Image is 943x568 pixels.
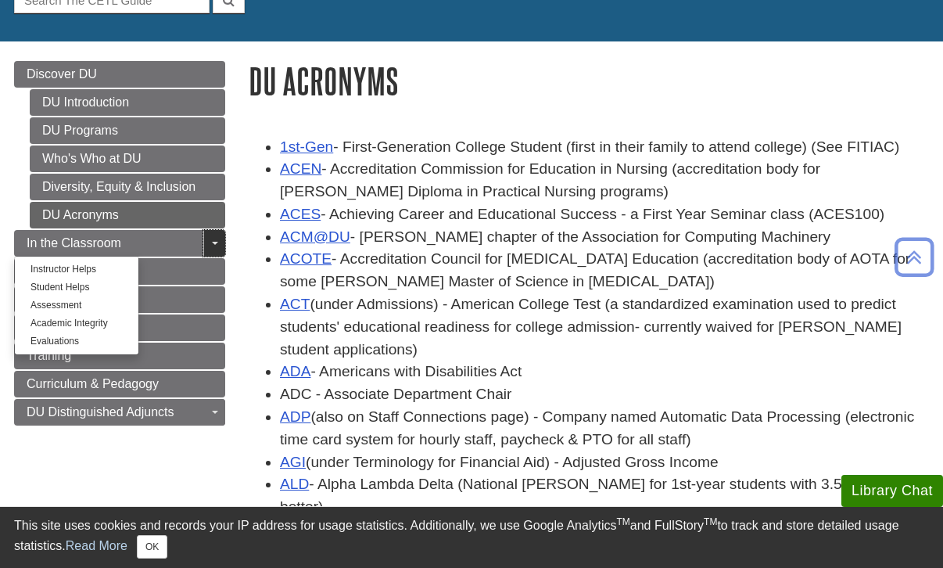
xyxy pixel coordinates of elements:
li: - Achieving Career and Educational Success - a First Year Seminar class (ACES100) [280,203,929,226]
a: ACES [280,206,321,222]
a: ADA [280,363,310,379]
a: Academic Integrity [15,315,138,333]
a: Curriculum & Pedagogy [14,371,225,397]
a: Assessment [15,297,138,315]
span: In the Classroom [27,236,121,250]
a: Instructor Helps [15,261,138,279]
a: Training [14,343,225,369]
span: DU Distinguished Adjuncts [27,405,174,419]
a: ACOTE [280,250,332,267]
a: ACM@DU [280,228,350,245]
span: Discover DU [27,67,97,81]
li: - Alpha Lambda Delta (National [PERSON_NAME] for 1st-year students with 3.5 GPA or better) [280,473,929,519]
h1: DU Acronyms [249,61,929,101]
div: This site uses cookies and records your IP address for usage statistics. Additionally, we use Goo... [14,516,929,559]
a: DU Programs [30,117,225,144]
a: Read More [66,539,127,552]
li: - [PERSON_NAME] chapter of the Association for Computing Machinery [280,226,929,249]
a: ADP [280,408,310,425]
li: - Accreditation Council for [MEDICAL_DATA] Education (accreditation body of AOTA for some [PERSON... [280,248,929,293]
li: (under Terminology for Financial Aid) - Adjusted Gross Income [280,451,929,474]
li: - Americans with Disabilities Act [280,361,929,383]
a: In the Classroom [14,230,225,257]
a: DU Introduction [30,89,225,116]
a: Who's Who at DU [30,146,225,172]
li: (also on Staff Connections page) - Company named Automatic Data Processing (electronic time card ... [280,406,929,451]
li: - Accreditation Commission for Education in Nursing (accreditation body for [PERSON_NAME] Diploma... [280,158,929,203]
li: (under Admissions) - American College Test (a standardized examination used to predict students' ... [280,293,929,361]
a: DU Acronyms [30,202,225,228]
a: Student Helps [15,279,138,297]
a: AGI [280,454,306,470]
a: Discover DU [14,61,225,88]
li: ADC - Associate Department Chair [280,383,929,406]
span: Training [27,349,71,362]
a: ACEN [280,160,321,177]
button: Close [137,535,167,559]
a: DU Distinguished Adjuncts [14,399,225,426]
sup: TM [616,516,629,527]
sup: TM [704,516,717,527]
div: Guide Page Menu [14,61,225,426]
a: 1st-Gen [280,138,333,155]
a: Back to Top [889,246,939,268]
a: ACT [280,296,310,312]
a: Diversity, Equity & Inclusion [30,174,225,200]
li: - First-Generation College Student (first in their family to attend college) (See FITIAC) [280,136,929,159]
button: Library Chat [841,475,943,507]
a: ALD [280,476,309,492]
span: Curriculum & Pedagogy [27,377,159,390]
a: Evaluations [15,333,138,351]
